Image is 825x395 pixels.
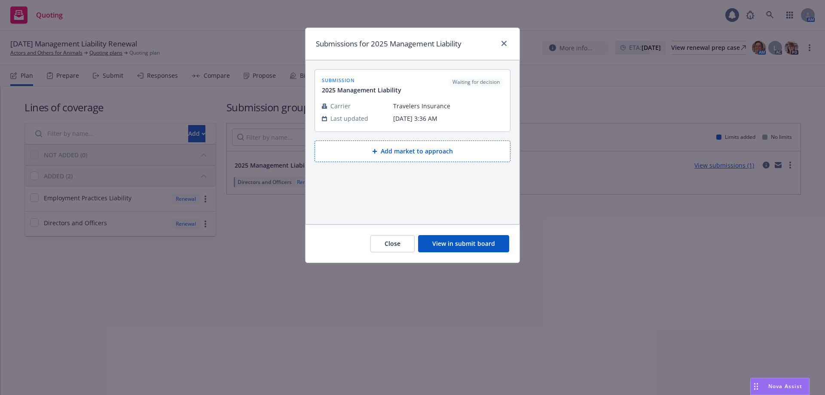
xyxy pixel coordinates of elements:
[370,235,415,252] button: Close
[452,78,500,86] span: Waiting for decision
[322,86,401,95] span: 2025 Management Liability
[393,101,503,110] span: Travelers Insurance
[499,38,509,49] a: close
[330,101,351,110] span: Carrier
[330,114,368,123] span: Last updated
[393,114,503,123] span: [DATE] 3:36 AM
[768,383,802,390] span: Nova Assist
[751,378,761,395] div: Drag to move
[322,77,401,84] span: submission
[418,235,509,252] button: View in submit board
[315,141,510,162] button: Add market to approach
[750,378,810,395] button: Nova Assist
[316,38,461,49] h1: Submissions for 2025 Management Liability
